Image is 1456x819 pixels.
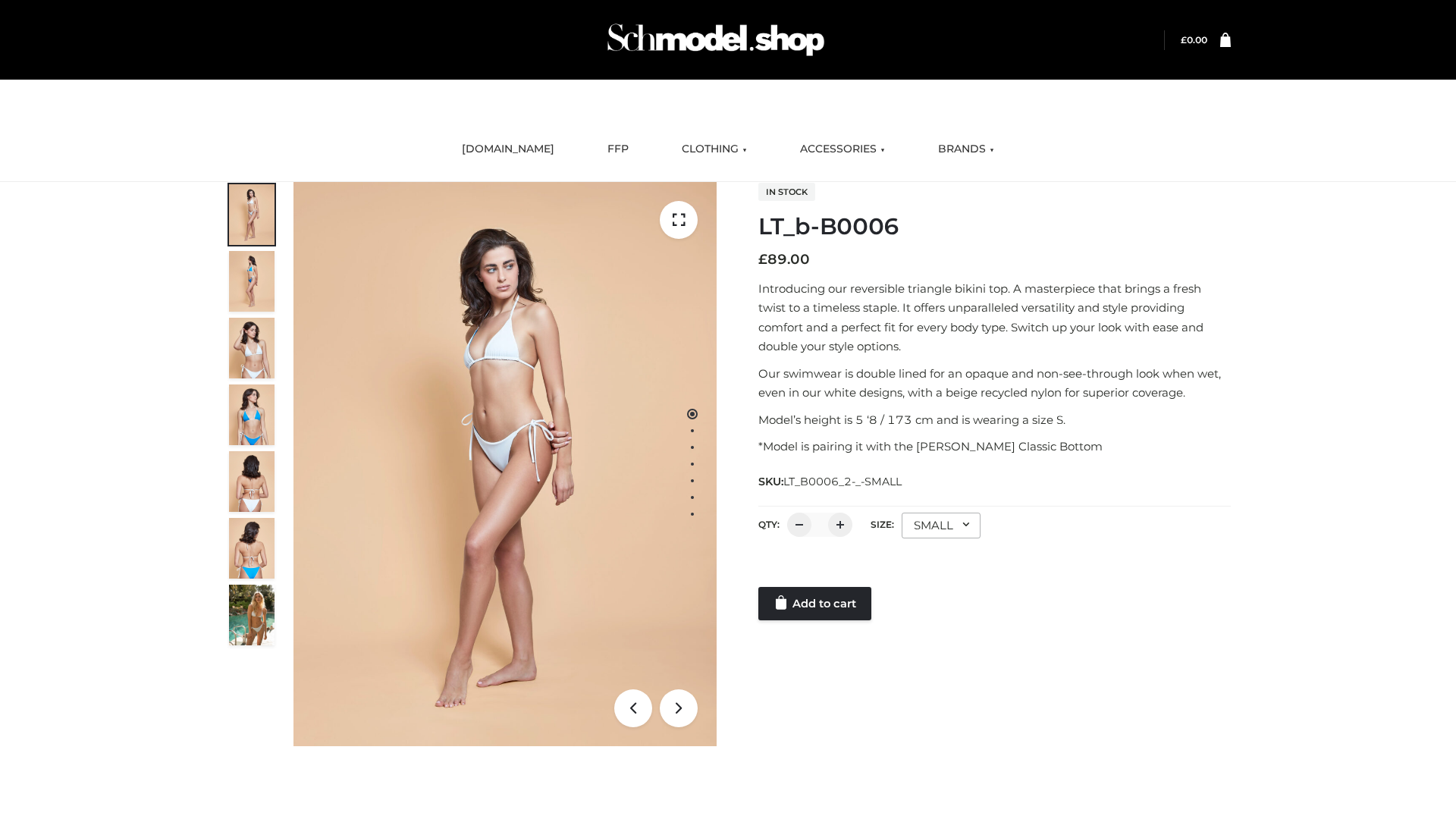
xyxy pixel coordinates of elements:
[927,133,1006,166] a: BRANDS
[1181,34,1207,45] bdi: 0.00
[758,213,1231,240] h1: LT_b-B0006
[229,451,275,512] img: ArielClassicBikiniTop_CloudNine_AzureSky_OW114ECO_7-scaled.jpg
[1181,34,1187,45] span: £
[293,182,717,746] img: ArielClassicBikiniTop_CloudNine_AzureSky_OW114ECO_1
[789,133,896,166] a: ACCESSORIES
[758,251,810,268] bdi: 89.00
[1181,34,1207,45] a: £0.00
[758,587,871,620] a: Add to cart
[229,318,275,378] img: ArielClassicBikiniTop_CloudNine_AzureSky_OW114ECO_3-scaled.jpg
[229,384,275,445] img: ArielClassicBikiniTop_CloudNine_AzureSky_OW114ECO_4-scaled.jpg
[902,513,981,538] div: SMALL
[450,133,566,166] a: [DOMAIN_NAME]
[229,251,275,312] img: ArielClassicBikiniTop_CloudNine_AzureSky_OW114ECO_2-scaled.jpg
[758,437,1231,457] p: *Model is pairing it with the [PERSON_NAME] Classic Bottom
[783,475,902,488] span: LT_B0006_2-_-SMALL
[758,183,815,201] span: In stock
[758,519,780,530] label: QTY:
[758,251,767,268] span: £
[670,133,758,166] a: CLOTHING
[758,410,1231,430] p: Model’s height is 5 ‘8 / 173 cm and is wearing a size S.
[758,364,1231,403] p: Our swimwear is double lined for an opaque and non-see-through look when wet, even in our white d...
[596,133,640,166] a: FFP
[871,519,894,530] label: Size:
[229,518,275,579] img: ArielClassicBikiniTop_CloudNine_AzureSky_OW114ECO_8-scaled.jpg
[602,10,830,70] img: Schmodel Admin 964
[758,279,1231,356] p: Introducing our reversible triangle bikini top. A masterpiece that brings a fresh twist to a time...
[229,184,275,245] img: ArielClassicBikiniTop_CloudNine_AzureSky_OW114ECO_1-scaled.jpg
[758,472,903,491] span: SKU:
[229,585,275,645] img: Arieltop_CloudNine_AzureSky2.jpg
